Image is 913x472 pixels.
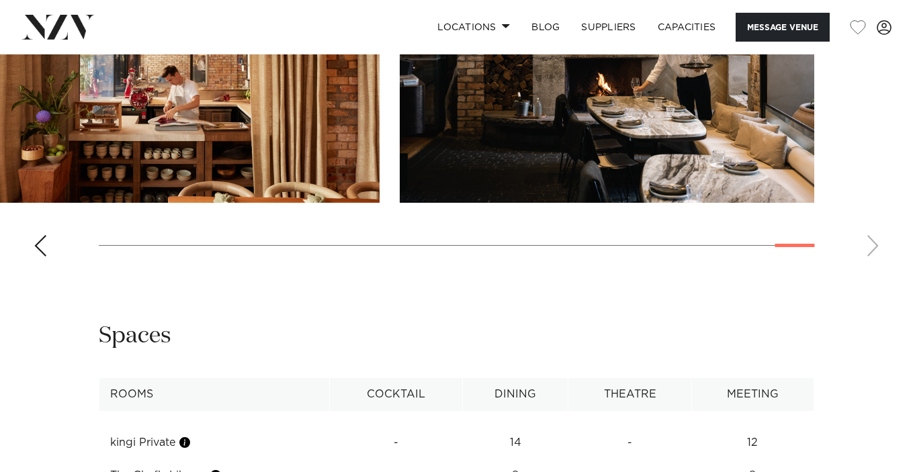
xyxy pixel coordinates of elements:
[21,15,95,39] img: nzv-logo.png
[691,378,814,411] th: Meeting
[329,378,463,411] th: Cocktail
[99,378,330,411] th: Rooms
[570,13,646,42] a: SUPPLIERS
[568,426,692,459] td: -
[691,426,814,459] td: 12
[568,378,692,411] th: Theatre
[463,426,568,459] td: 14
[99,321,171,351] h2: Spaces
[427,13,521,42] a: Locations
[647,13,727,42] a: Capacities
[329,426,463,459] td: -
[463,378,568,411] th: Dining
[99,426,330,459] td: kingi Private
[521,13,570,42] a: BLOG
[736,13,830,42] button: Message Venue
